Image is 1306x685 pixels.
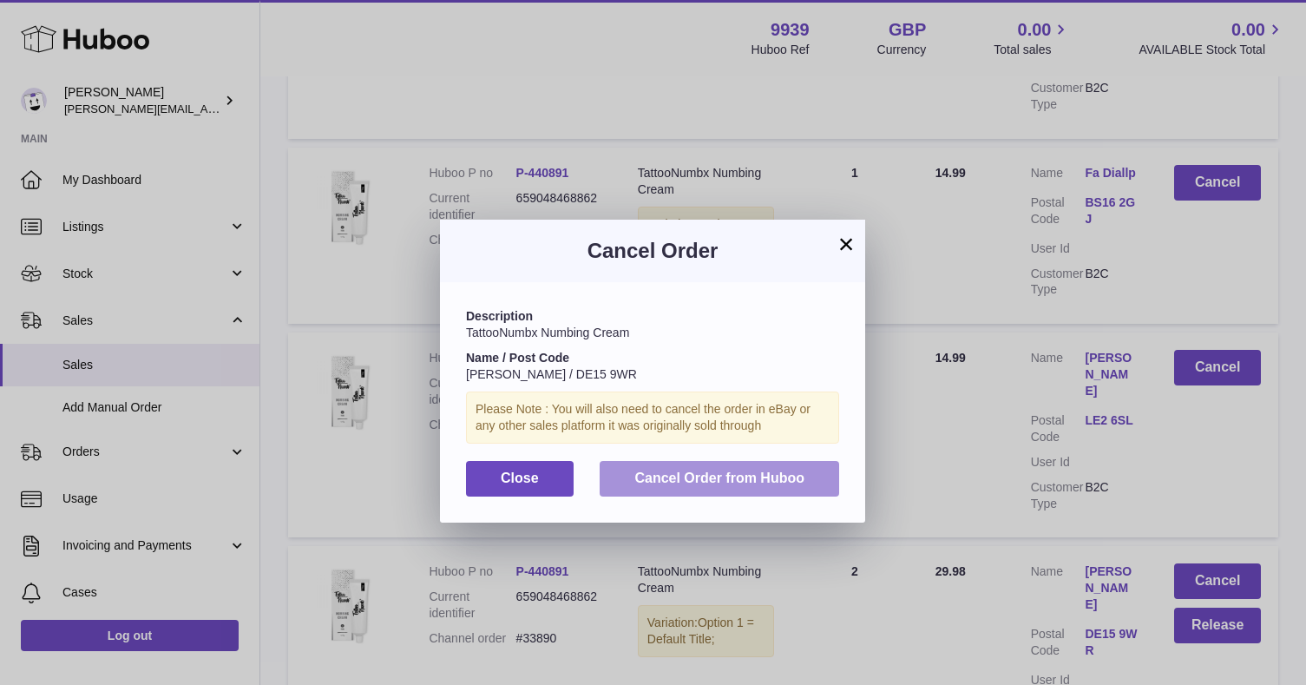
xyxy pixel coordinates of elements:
[466,237,839,265] h3: Cancel Order
[466,392,839,444] div: Please Note : You will also need to cancel the order in eBay or any other sales platform it was o...
[836,234,856,254] button: ×
[466,326,629,339] span: TattooNumbx Numbing Cream
[600,461,839,497] button: Cancel Order from Huboo
[466,351,569,365] strong: Name / Post Code
[466,461,574,497] button: Close
[634,471,804,485] span: Cancel Order from Huboo
[466,309,533,323] strong: Description
[501,471,539,485] span: Close
[466,367,637,381] span: [PERSON_NAME] / DE15 9WR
